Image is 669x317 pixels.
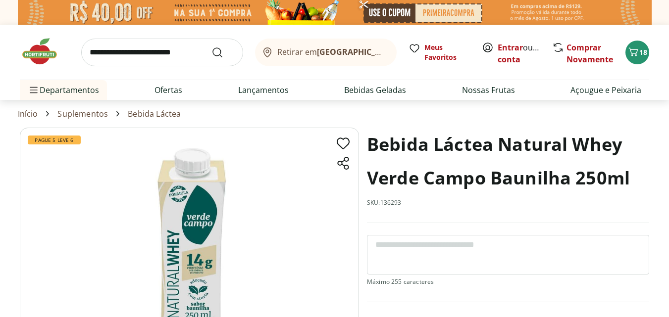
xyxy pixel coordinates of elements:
[498,42,523,53] a: Entrar
[238,84,289,96] a: Lançamentos
[211,46,235,58] button: Submit Search
[154,84,182,96] a: Ofertas
[498,42,552,65] a: Criar conta
[625,41,649,64] button: Carrinho
[409,43,470,62] a: Meus Favoritos
[255,39,397,66] button: Retirar em[GEOGRAPHIC_DATA]/[GEOGRAPHIC_DATA]
[498,42,542,65] span: ou
[367,199,402,207] p: SKU: 136293
[28,136,81,144] span: Pague 5 Leve 6
[20,37,69,66] img: Hortifruti
[424,43,470,62] span: Meus Favoritos
[639,47,647,57] span: 18
[566,42,613,65] a: Comprar Novamente
[28,78,40,102] button: Menu
[462,84,515,96] a: Nossas Frutas
[277,47,387,56] span: Retirar em
[317,46,484,57] b: [GEOGRAPHIC_DATA]/[GEOGRAPHIC_DATA]
[344,84,406,96] a: Bebidas Geladas
[18,109,38,118] a: Início
[367,128,649,195] h1: Bebida Láctea Natural Whey Verde Campo Baunilha 250ml
[57,109,108,118] a: Suplementos
[81,39,243,66] input: search
[570,84,641,96] a: Açougue e Peixaria
[128,109,181,118] a: Bebida Láctea
[28,78,99,102] span: Departamentos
